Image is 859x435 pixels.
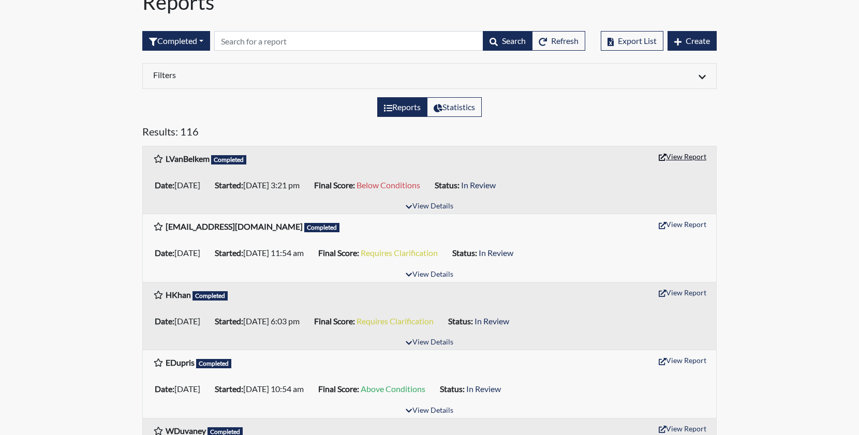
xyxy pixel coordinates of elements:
span: In Review [475,316,509,326]
span: Completed [304,223,339,232]
button: View Details [401,268,457,282]
button: View Report [654,284,711,301]
button: Refresh [532,31,585,51]
span: In Review [479,248,513,258]
button: View Details [401,336,457,350]
button: Search [483,31,532,51]
li: [DATE] 10:54 am [211,381,314,397]
b: Final Score: [318,248,359,258]
h5: Results: 116 [142,125,717,142]
b: Final Score: [314,180,355,190]
li: [DATE] [151,381,211,397]
span: Search [502,36,526,46]
b: Started: [215,180,243,190]
label: View the list of reports [377,97,427,117]
li: [DATE] 6:03 pm [211,313,310,329]
b: HKhan [166,290,191,299]
span: In Review [466,384,501,394]
span: Completed [211,155,246,164]
b: Status: [440,384,465,394]
b: Status: [448,316,473,326]
b: [EMAIL_ADDRESS][DOMAIN_NAME] [166,221,303,231]
b: Status: [435,180,460,190]
b: Final Score: [314,316,355,326]
b: Date: [155,316,174,326]
button: View Report [654,148,711,164]
b: Started: [215,384,243,394]
button: Create [668,31,717,51]
li: [DATE] 3:21 pm [211,177,310,193]
button: View Report [654,216,711,232]
button: View Details [401,200,457,214]
button: View Details [401,404,457,418]
b: Final Score: [318,384,359,394]
div: Filter by interview status [142,31,210,51]
li: [DATE] [151,245,211,261]
span: Requires Clarification [357,316,434,326]
b: Date: [155,180,174,190]
b: Started: [215,316,243,326]
span: Below Conditions [357,180,420,190]
input: Search by Registration ID, Interview Number, or Investigation Name. [214,31,483,51]
b: LVanBelkem [166,154,210,163]
li: [DATE] [151,313,211,329]
div: Click to expand/collapse filters [145,70,714,82]
span: Create [686,36,710,46]
span: Refresh [551,36,579,46]
span: Completed [192,291,228,301]
button: View Report [654,352,711,368]
span: Requires Clarification [361,248,438,258]
li: [DATE] 11:54 am [211,245,314,261]
b: Date: [155,248,174,258]
span: Completed [196,359,231,368]
b: Date: [155,384,174,394]
label: View statistics about completed interviews [427,97,482,117]
button: Export List [601,31,663,51]
button: Completed [142,31,210,51]
span: In Review [461,180,496,190]
span: Export List [618,36,657,46]
h6: Filters [153,70,422,80]
li: [DATE] [151,177,211,193]
b: Status: [452,248,477,258]
b: EDupris [166,357,195,367]
span: Above Conditions [361,384,425,394]
b: Started: [215,248,243,258]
